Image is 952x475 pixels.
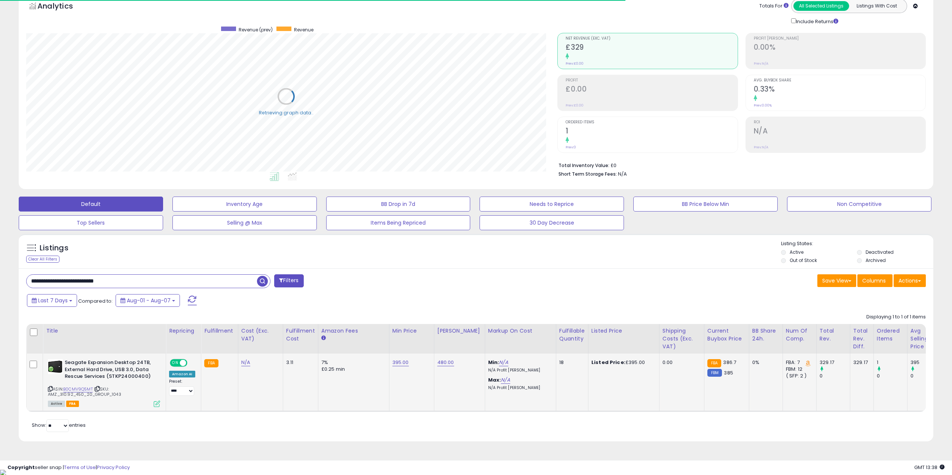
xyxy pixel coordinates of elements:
div: 1 [877,359,907,366]
div: Title [46,327,163,335]
small: Amazon Fees. [321,335,326,342]
div: 0.00 [662,359,698,366]
li: £0 [558,160,920,169]
b: Listed Price: [591,359,625,366]
span: | SKU: AMZ_310.92_450_20_GROUP_1043 [48,386,121,397]
div: Include Returns [786,17,847,25]
a: N/A [499,359,508,366]
div: 18 [559,359,582,366]
small: Prev: 0 [566,145,576,149]
button: BB Price Below Min [633,197,778,212]
button: Aug-01 - Aug-07 [116,294,180,307]
div: FBA: 7 [786,359,811,366]
small: FBA [707,359,721,367]
div: 3.11 [286,359,312,366]
span: Last 7 Days [38,297,68,304]
span: N/A [618,170,627,178]
button: Non Competitive [787,197,931,212]
th: The percentage added to the cost of goods (COGS) that forms the calculator for Min & Max prices. [485,324,556,354]
button: Last 7 Days [27,294,77,307]
div: Listed Price [591,327,656,335]
a: N/A [501,376,510,384]
small: Prev: £0.00 [566,103,584,108]
div: Total Rev. Diff. [853,327,870,351]
div: Amazon AI [169,371,195,377]
div: seller snap | | [7,464,130,471]
p: N/A Profit [PERSON_NAME] [488,368,550,373]
button: Filters [274,274,303,287]
h2: 1 [566,127,737,137]
div: 329.17 [853,359,868,366]
div: 329.17 [820,359,850,366]
div: [PERSON_NAME] [437,327,482,335]
label: Active [790,249,803,255]
span: OFF [186,360,198,366]
label: Out of Stock [790,257,817,263]
span: Ordered Items [566,120,737,124]
button: Needs to Reprice [480,197,624,212]
div: Avg Selling Price [910,327,938,351]
h2: 0.00% [754,43,925,53]
img: 41zWaezsaaL._SL40_.jpg [48,359,63,374]
div: Shipping Costs (Exc. VAT) [662,327,701,351]
div: Total Rev. [820,327,847,343]
span: Avg. Buybox Share [754,78,925,83]
div: Retrieving graph data.. [259,109,313,116]
button: 30 Day Decrease [480,215,624,230]
div: Fulfillment Cost [286,327,315,343]
div: Markup on Cost [488,327,553,335]
div: 0 [910,373,941,379]
p: Listing States: [781,240,933,247]
div: Cost (Exc. VAT) [241,327,280,343]
span: 2025-08-15 13:38 GMT [914,464,945,471]
a: 480.00 [437,359,454,366]
small: FBA [204,359,218,367]
button: Top Sellers [19,215,163,230]
small: Prev: N/A [754,61,768,66]
span: 386.7 [723,359,736,366]
span: FBA [66,401,79,407]
small: Prev: N/A [754,145,768,149]
div: Num of Comp. [786,327,813,343]
button: Selling @ Max [172,215,317,230]
div: Repricing [169,327,198,335]
small: Prev: 0.00% [754,103,772,108]
span: Profit [PERSON_NAME] [754,37,925,41]
b: Max: [488,376,501,383]
a: B0CMV9Q5MT [63,386,93,392]
span: 385 [724,369,733,376]
span: Show: entries [32,422,86,429]
button: Actions [894,274,926,287]
div: Fulfillment [204,327,235,335]
div: £0.25 min [321,366,383,373]
h2: £0.00 [566,85,737,95]
div: 0 [820,373,850,379]
label: Deactivated [866,249,894,255]
b: Seagate Expansion Desktop 24TB, External Hard Drive, USB 3.0, Data Rescue Services (STKP24000400) [65,359,156,382]
a: Terms of Use [64,464,96,471]
h2: N/A [754,127,925,137]
button: BB Drop in 7d [326,197,471,212]
b: Short Term Storage Fees: [558,171,617,177]
span: Net Revenue (Exc. VAT) [566,37,737,41]
div: £395.00 [591,359,653,366]
h5: Listings [40,243,68,253]
div: Preset: [169,379,195,396]
button: Inventory Age [172,197,317,212]
span: ROI [754,120,925,124]
div: 7% [321,359,383,366]
button: Items Being Repriced [326,215,471,230]
div: FBM: 12 [786,366,811,373]
label: Archived [866,257,886,263]
button: Default [19,197,163,212]
span: Columns [862,277,886,284]
div: ASIN: [48,359,160,406]
p: N/A Profit [PERSON_NAME] [488,385,550,391]
a: Privacy Policy [97,464,130,471]
div: Amazon Fees [321,327,386,335]
div: Totals For [759,3,789,10]
div: ( SFP: 2 ) [786,373,811,379]
span: ON [171,360,180,366]
span: Aug-01 - Aug-07 [127,297,171,304]
div: Ordered Items [877,327,904,343]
